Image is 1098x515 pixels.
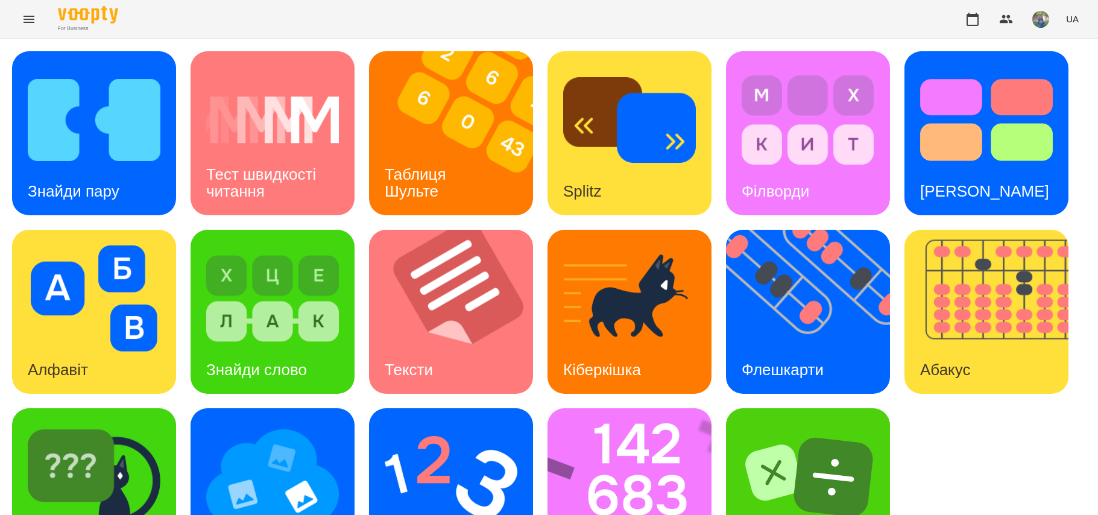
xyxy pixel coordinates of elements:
[28,182,119,200] h3: Знайди пару
[1032,11,1049,28] img: de1e453bb906a7b44fa35c1e57b3518e.jpg
[920,182,1049,200] h3: [PERSON_NAME]
[369,51,533,215] a: Таблиця ШультеТаблиця Шульте
[920,67,1053,173] img: Тест Струпа
[191,230,355,394] a: Знайди словоЗнайди слово
[28,245,160,352] img: Алфавіт
[58,25,118,33] span: For Business
[58,6,118,24] img: Voopty Logo
[563,361,641,379] h3: Кіберкішка
[369,51,548,215] img: Таблиця Шульте
[920,361,970,379] h3: Абакус
[742,361,824,379] h3: Флешкарти
[726,230,905,394] img: Флешкарти
[385,165,450,200] h3: Таблиця Шульте
[12,230,176,394] a: АлфавітАлфавіт
[369,230,548,394] img: Тексти
[726,51,890,215] a: ФілвордиФілворди
[726,230,890,394] a: ФлешкартиФлешкарти
[547,51,711,215] a: SplitzSplitz
[206,245,339,352] img: Знайди слово
[563,67,696,173] img: Splitz
[1061,8,1084,30] button: UA
[904,230,1084,394] img: Абакус
[904,230,1068,394] a: АбакусАбакус
[1066,13,1079,25] span: UA
[547,230,711,394] a: КіберкішкаКіберкішка
[563,182,602,200] h3: Splitz
[12,51,176,215] a: Знайди паруЗнайди пару
[742,67,874,173] img: Філворди
[206,67,339,173] img: Тест швидкості читання
[206,361,307,379] h3: Знайди слово
[369,230,533,394] a: ТекстиТексти
[28,67,160,173] img: Знайди пару
[742,182,809,200] h3: Філворди
[904,51,1068,215] a: Тест Струпа[PERSON_NAME]
[14,5,43,34] button: Menu
[563,245,696,352] img: Кіберкішка
[206,165,320,200] h3: Тест швидкості читання
[385,361,433,379] h3: Тексти
[28,361,88,379] h3: Алфавіт
[191,51,355,215] a: Тест швидкості читанняТест швидкості читання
